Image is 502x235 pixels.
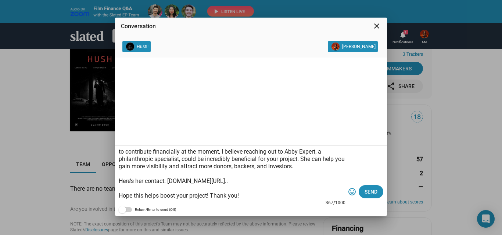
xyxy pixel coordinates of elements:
[348,187,356,196] mat-icon: tag_faces
[121,23,156,30] span: Conversation
[331,43,340,51] img: Kate Winter
[135,205,176,214] span: Return/Enter to send (Off)
[372,22,381,30] mat-icon: close
[365,185,377,198] span: Send
[326,200,345,206] mat-hint: 367/1000
[342,43,376,51] span: [PERSON_NAME]
[359,185,383,198] button: Send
